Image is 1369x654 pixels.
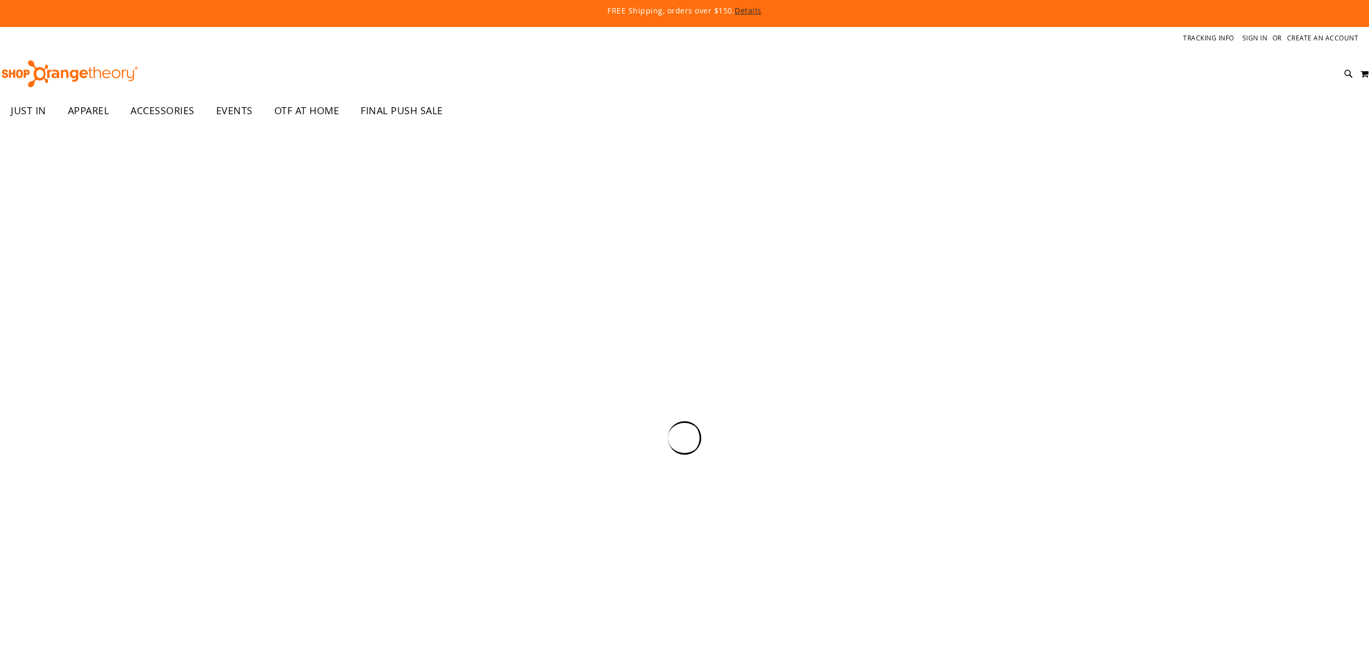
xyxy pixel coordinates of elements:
a: Sign In [1242,33,1268,43]
a: OTF AT HOME [264,99,350,123]
a: Tracking Info [1183,33,1234,43]
a: ACCESSORIES [120,99,205,123]
a: APPAREL [57,99,120,123]
a: Create an Account [1287,33,1359,43]
span: OTF AT HOME [274,99,340,123]
span: ACCESSORIES [130,99,195,123]
p: FREE Shipping, orders over $150. [361,5,1008,16]
span: JUST IN [11,99,46,123]
span: APPAREL [68,99,109,123]
span: EVENTS [216,99,253,123]
a: EVENTS [205,99,264,123]
span: FINAL PUSH SALE [361,99,443,123]
a: FINAL PUSH SALE [350,99,454,123]
a: Details [735,5,762,16]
